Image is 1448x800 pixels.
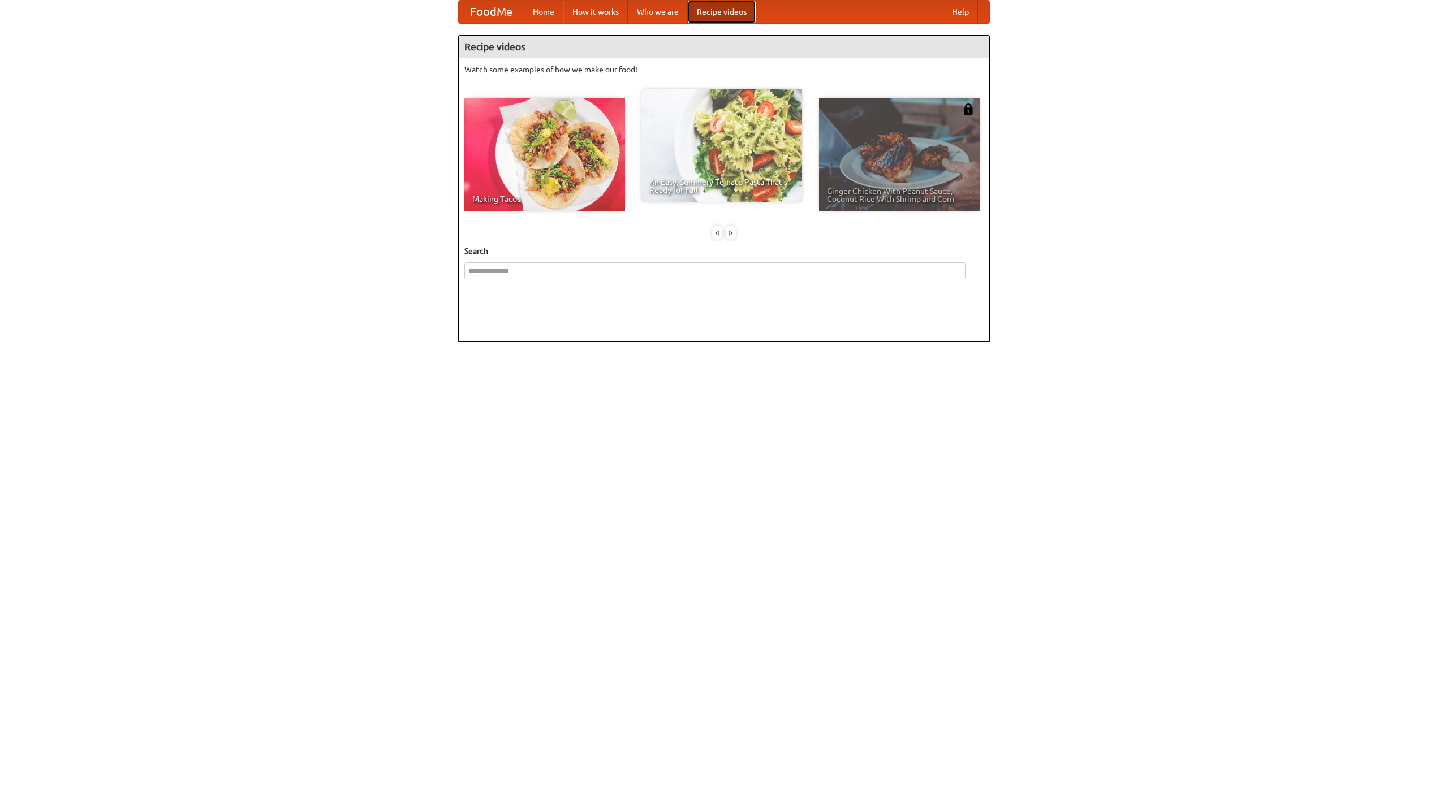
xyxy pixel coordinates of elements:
h5: Search [464,245,984,257]
a: Making Tacos [464,98,625,211]
span: Making Tacos [472,195,617,203]
h4: Recipe videos [459,36,989,58]
p: Watch some examples of how we make our food! [464,64,984,75]
span: An Easy, Summery Tomato Pasta That's Ready for Fall [649,178,794,194]
a: Who we are [628,1,688,23]
a: Recipe videos [688,1,756,23]
a: An Easy, Summery Tomato Pasta That's Ready for Fall [641,89,802,202]
a: Help [943,1,978,23]
a: How it works [563,1,628,23]
a: FoodMe [459,1,524,23]
div: « [712,226,722,240]
img: 483408.png [963,103,974,115]
a: Home [524,1,563,23]
div: » [726,226,736,240]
